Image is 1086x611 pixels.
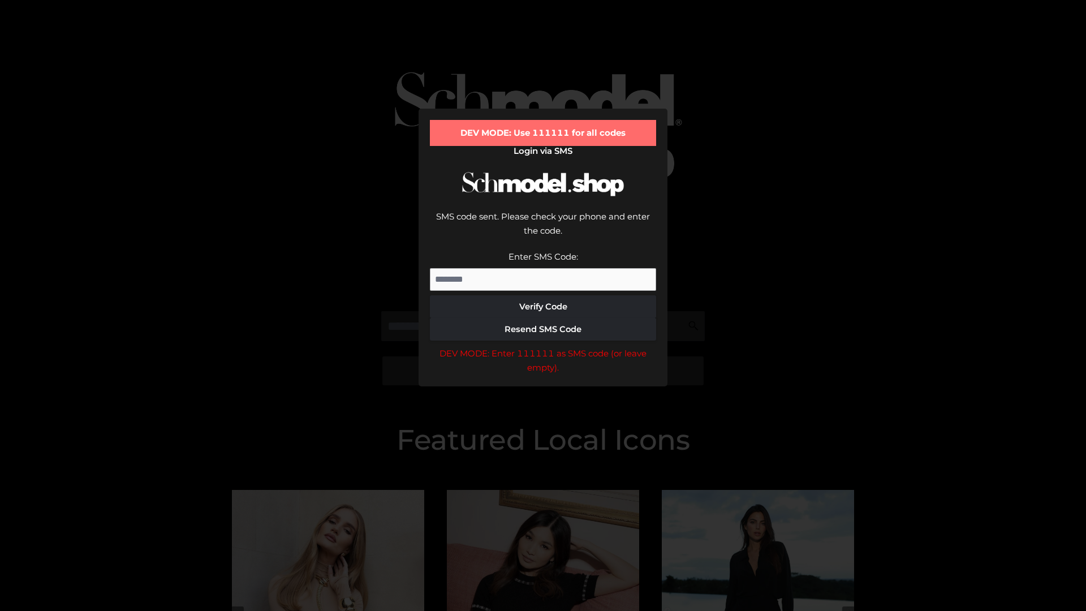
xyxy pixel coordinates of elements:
[430,120,656,146] div: DEV MODE: Use 111111 for all codes
[430,295,656,318] button: Verify Code
[458,162,628,206] img: Schmodel Logo
[430,146,656,156] h2: Login via SMS
[430,209,656,249] div: SMS code sent. Please check your phone and enter the code.
[430,346,656,375] div: DEV MODE: Enter 111111 as SMS code (or leave empty).
[508,251,578,262] label: Enter SMS Code:
[430,318,656,341] button: Resend SMS Code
